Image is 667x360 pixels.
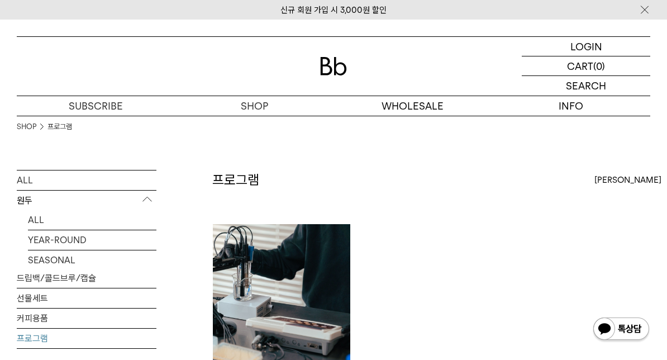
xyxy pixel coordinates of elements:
a: 프로그램 [47,121,72,132]
a: SEASONAL [28,250,156,270]
img: 카카오톡 채널 1:1 채팅 버튼 [592,316,650,343]
a: LOGIN [522,37,650,56]
a: ALL [28,210,156,230]
a: 프로그램 [17,329,156,348]
a: SHOP [175,96,334,116]
h2: 프로그램 [212,170,259,190]
p: INFO [492,96,651,116]
img: 로고 [320,57,347,75]
a: CART (0) [522,56,650,76]
a: SUBSCRIBE [17,96,175,116]
p: 원두 [17,191,156,211]
p: SEARCH [566,76,606,96]
a: 드립백/콜드브루/캡슐 [17,268,156,288]
a: ALL [17,170,156,190]
span: [PERSON_NAME] [594,173,661,187]
a: YEAR-ROUND [28,230,156,250]
p: CART [567,56,593,75]
a: 신규 회원 가입 시 3,000원 할인 [280,5,387,15]
a: SHOP [17,121,36,132]
a: 커피용품 [17,309,156,328]
p: LOGIN [570,37,602,56]
p: (0) [593,56,605,75]
p: WHOLESALE [333,96,492,116]
a: 선물세트 [17,288,156,308]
